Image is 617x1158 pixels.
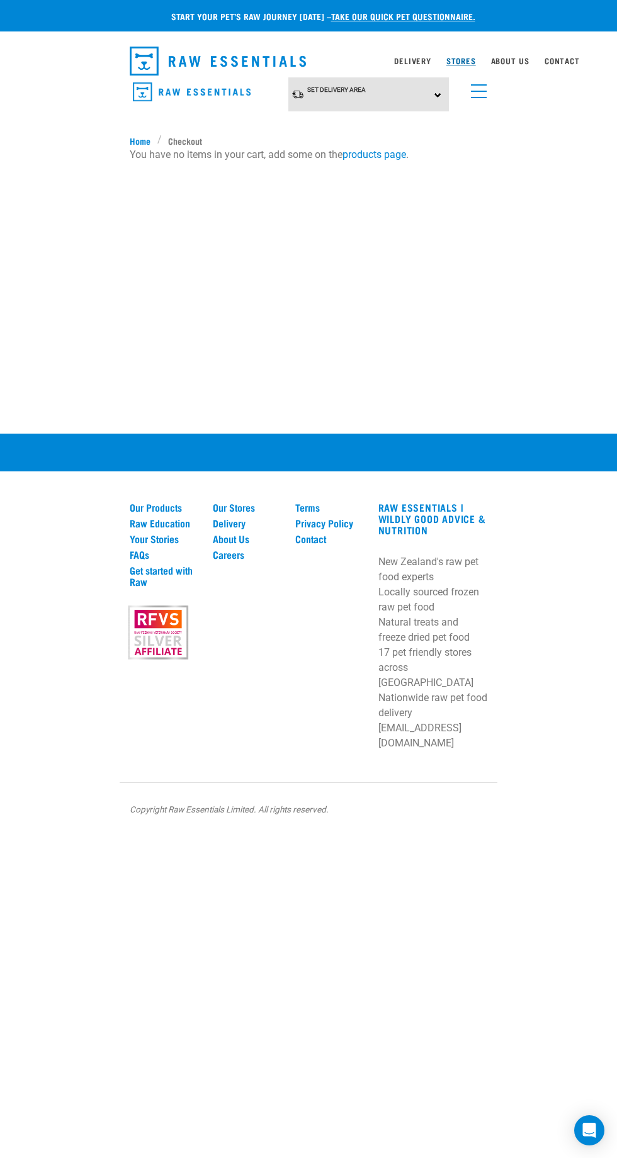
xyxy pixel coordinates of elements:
[213,517,281,529] a: Delivery
[130,502,198,513] a: Our Products
[130,804,329,814] em: Copyright Raw Essentials Limited. All rights reserved.
[378,502,487,536] h3: RAW ESSENTIALS | Wildly Good Advice & Nutrition
[124,604,192,661] img: rfvs.png
[295,502,363,513] a: Terms
[130,47,306,76] img: Raw Essentials Logo
[133,82,251,102] img: Raw Essentials Logo
[295,533,363,544] a: Contact
[130,134,157,147] a: Home
[574,1115,604,1145] div: Open Intercom Messenger
[331,14,475,18] a: take our quick pet questionnaire.
[394,59,431,63] a: Delivery
[292,89,304,99] img: van-moving.png
[120,42,497,81] nav: dropdown navigation
[213,549,281,560] a: Careers
[130,134,487,147] nav: breadcrumbs
[491,59,529,63] a: About Us
[378,554,487,751] p: New Zealand's raw pet food experts Locally sourced frozen raw pet food Natural treats and freeze ...
[545,59,580,63] a: Contact
[213,533,281,544] a: About Us
[130,517,198,529] a: Raw Education
[342,149,406,160] a: products page
[130,147,487,162] p: You have no items in your cart, add some on the .
[307,86,366,93] span: Set Delivery Area
[465,77,487,99] a: menu
[130,533,198,544] a: Your Stories
[446,59,476,63] a: Stores
[295,517,363,529] a: Privacy Policy
[213,502,281,513] a: Our Stores
[130,549,198,560] a: FAQs
[130,565,198,587] a: Get started with Raw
